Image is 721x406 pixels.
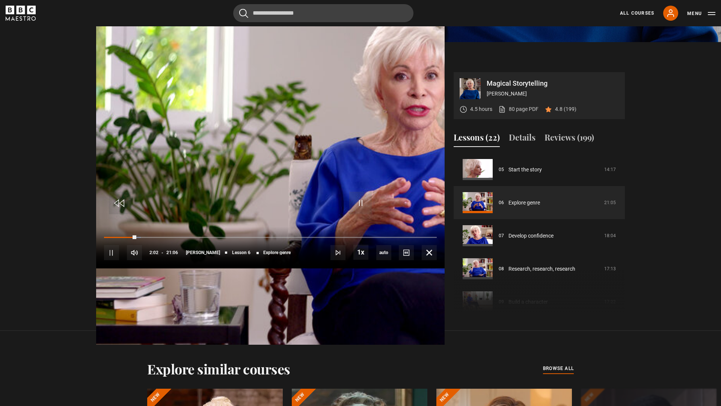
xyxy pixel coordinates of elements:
[555,105,576,113] p: 4.8 (199)
[104,245,119,260] button: Pause
[470,105,492,113] p: 4.5 hours
[376,245,391,260] span: auto
[508,232,554,240] a: Develop confidence
[620,10,654,17] a: All Courses
[509,131,535,147] button: Details
[487,80,619,87] p: Magical Storytelling
[263,250,291,255] span: Explore genre
[508,199,540,207] a: Explore genre
[330,245,345,260] button: Next Lesson
[104,237,437,238] div: Progress Bar
[161,250,163,255] span: -
[543,365,574,372] span: browse all
[399,245,414,260] button: Captions
[166,246,178,259] span: 21:06
[239,9,248,18] button: Submit the search query
[147,361,290,377] h2: Explore similar courses
[422,245,437,260] button: Fullscreen
[96,72,445,268] video-js: Video Player
[127,245,142,260] button: Mute
[233,4,413,22] input: Search
[687,10,715,17] button: Toggle navigation
[508,166,542,174] a: Start the story
[186,250,220,255] span: [PERSON_NAME]
[498,105,538,113] a: 80 page PDF
[508,265,575,273] a: Research, research, research
[149,246,158,259] span: 2:02
[545,131,594,147] button: Reviews (199)
[454,131,500,147] button: Lessons (22)
[6,6,36,21] svg: BBC Maestro
[353,245,368,260] button: Playback Rate
[376,245,391,260] div: Current quality: 1080p
[232,250,250,255] span: Lesson 6
[487,90,619,98] p: [PERSON_NAME]
[543,365,574,373] a: browse all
